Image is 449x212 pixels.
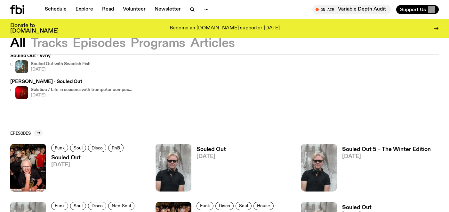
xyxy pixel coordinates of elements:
[10,130,43,136] a: Episodes
[239,203,248,208] span: Soul
[10,54,91,58] h3: Souled Out - Why
[257,203,270,208] span: House
[31,88,133,92] h4: Solstice / Life in seasons with trumpeter composer extraordinaire [PERSON_NAME]
[92,203,103,208] span: Disco
[191,147,226,191] a: Souled Out[DATE]
[236,202,252,210] a: Soul
[396,5,439,14] button: Support Us
[88,202,106,210] a: Disco
[51,155,125,161] h3: Souled Out
[70,202,86,210] a: Soul
[51,144,68,152] a: Funk
[215,202,234,210] a: Disco
[15,60,28,73] img: izzy is posed with peace sign in front of graffiti wall
[98,5,118,14] a: Read
[131,38,185,49] button: Programs
[10,38,26,49] button: All
[342,205,372,210] h3: Souled Out
[196,154,226,159] span: [DATE]
[119,5,149,14] a: Volunteer
[196,147,226,152] h3: Souled Out
[301,144,337,191] img: Stephen looks directly at the camera, wearing a black tee, black sunglasses and headphones around...
[51,202,68,210] a: Funk
[15,86,28,99] img: Audrey Powne glances down in a long sleeve black mesh dress with a red rose print. Her hair is fl...
[190,38,235,49] button: Articles
[342,154,431,159] span: [DATE]
[112,146,120,150] span: RnB
[10,131,31,135] h2: Episodes
[10,23,59,34] h3: Donate to [DOMAIN_NAME]
[55,203,65,208] span: Funk
[70,144,86,152] a: Soul
[10,79,133,99] a: [PERSON_NAME] - Souled OutAudrey Powne glances down in a long sleeve black mesh dress with a red ...
[337,147,431,191] a: Souled Out 5 – The Winter Edition[DATE]
[31,62,91,66] h4: Souled Out with Swedish Fish
[219,203,230,208] span: Disco
[51,162,125,168] span: [DATE]
[170,26,280,31] p: Become an [DOMAIN_NAME] supporter [DATE]
[73,38,125,49] button: Episodes
[46,155,125,191] a: Souled Out[DATE]
[200,203,210,208] span: Funk
[74,146,83,150] span: Soul
[108,202,134,210] a: Neo-Soul
[312,5,391,14] button: On AirVariable Depth Audit
[10,54,91,73] a: Souled Out - Whyizzy is posed with peace sign in front of graffiti wallSouled Out with Swedish Fi...
[112,203,131,208] span: Neo-Soul
[41,5,70,14] a: Schedule
[10,79,133,84] h3: [PERSON_NAME] - Souled Out
[151,5,185,14] a: Newsletter
[31,93,133,97] span: [DATE]
[108,144,124,152] a: RnB
[253,202,274,210] a: House
[31,67,91,72] span: [DATE]
[400,7,426,12] span: Support Us
[31,38,68,49] button: Tracks
[72,5,97,14] a: Explore
[92,146,103,150] span: Disco
[74,203,83,208] span: Soul
[342,147,431,152] h3: Souled Out 5 – The Winter Edition
[88,144,106,152] a: Disco
[55,146,65,150] span: Funk
[156,144,191,191] img: Stephen looks directly at the camera, wearing a black tee, black sunglasses and headphones around...
[196,202,213,210] a: Funk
